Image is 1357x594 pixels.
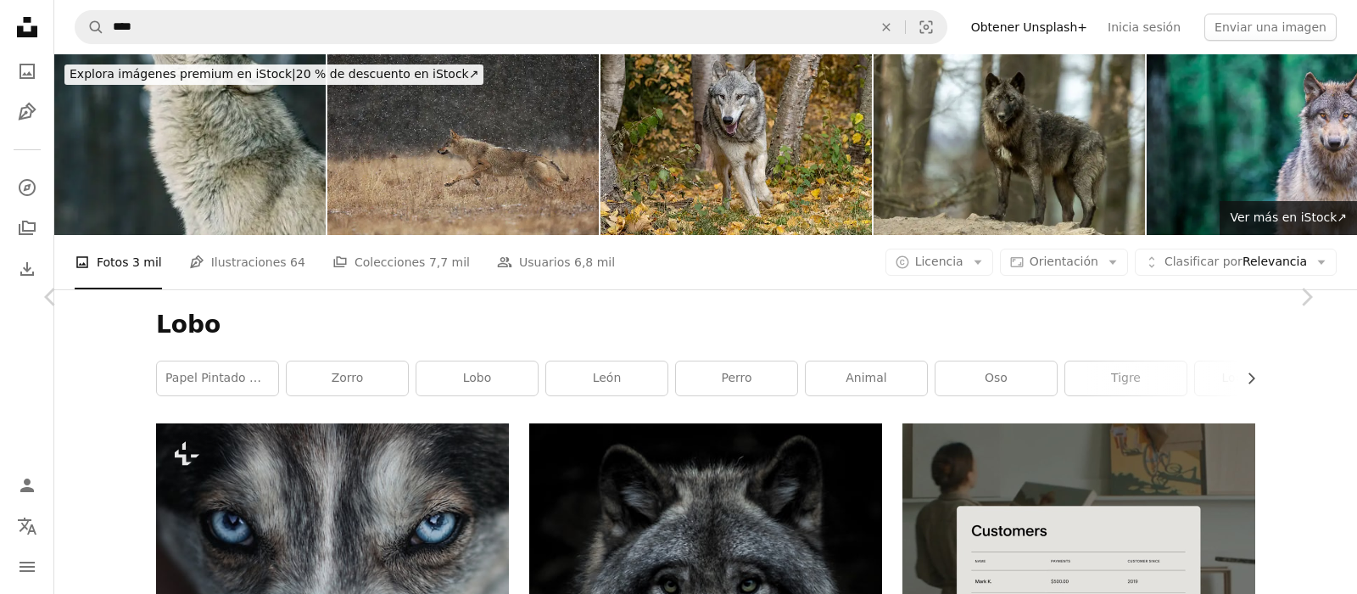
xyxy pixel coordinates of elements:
a: Explorar [10,171,44,205]
a: Iniciar sesión / Registrarse [10,468,44,502]
a: Obtener Unsplash+ [961,14,1097,41]
a: Tigre [1065,361,1187,395]
a: Ver más en iStock↗ [1220,201,1357,235]
span: Licencia [915,255,963,268]
img: Lobo corriendo en los árboles en un entorno natural de otoño cautivo [600,54,872,235]
button: Menú [10,550,44,584]
button: Buscar en Unsplash [75,11,104,43]
a: Un primer plano de los ojos azules de un perro [156,515,509,530]
a: león [546,361,667,395]
img: El lobo gris, Canis lupus, conocido como lobo gris, es un canino de gran tamaño nativo de Eurasia... [54,54,326,235]
h1: Lobo [156,310,1255,340]
a: Siguiente [1255,216,1357,378]
button: Búsqueda visual [906,11,947,43]
a: Colecciones [10,211,44,245]
a: oso [935,361,1057,395]
a: Fotos [10,54,44,88]
a: Usuarios 6,8 mil [497,235,615,289]
button: Clasificar porRelevancia [1135,249,1337,276]
button: Licencia [885,249,993,276]
span: 6,8 mil [574,253,615,272]
a: Zorro [287,361,408,395]
form: Encuentra imágenes en todo el sitio [75,10,947,44]
a: Lobo Negro [1195,361,1316,395]
button: Orientación [1000,249,1128,276]
a: Ilustraciones [10,95,44,129]
a: Papel pintado de lobo [157,361,278,395]
span: Clasificar por [1164,255,1243,268]
a: Explora imágenes premium en iStock|20 % de descuento en iStock↗ [54,54,494,95]
a: Ilustraciones 64 [189,235,305,289]
a: Inicia sesión [1097,14,1191,41]
button: desplazar lista a la derecha [1236,361,1255,395]
a: animal [806,361,927,395]
span: 7,7 mil [429,253,470,272]
span: Ver más en iStock ↗ [1230,210,1347,224]
span: 64 [290,253,305,272]
div: 20 % de descuento en iStock ↗ [64,64,483,85]
span: Relevancia [1164,254,1307,271]
button: Enviar una imagen [1204,14,1337,41]
a: perro [676,361,797,395]
a: Colecciones 7,7 mil [332,235,470,289]
span: Explora imágenes premium en iStock | [70,67,296,81]
button: Idioma [10,509,44,543]
img: Gray wolf, Canis lupus, in the early winter, on the meadow near forest. Wolf in the nature habita... [327,54,599,235]
button: Borrar [868,11,905,43]
img: Hermoso lobo de madera oscuro [874,54,1145,235]
span: Orientación [1030,255,1098,268]
a: lobo [416,361,538,395]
